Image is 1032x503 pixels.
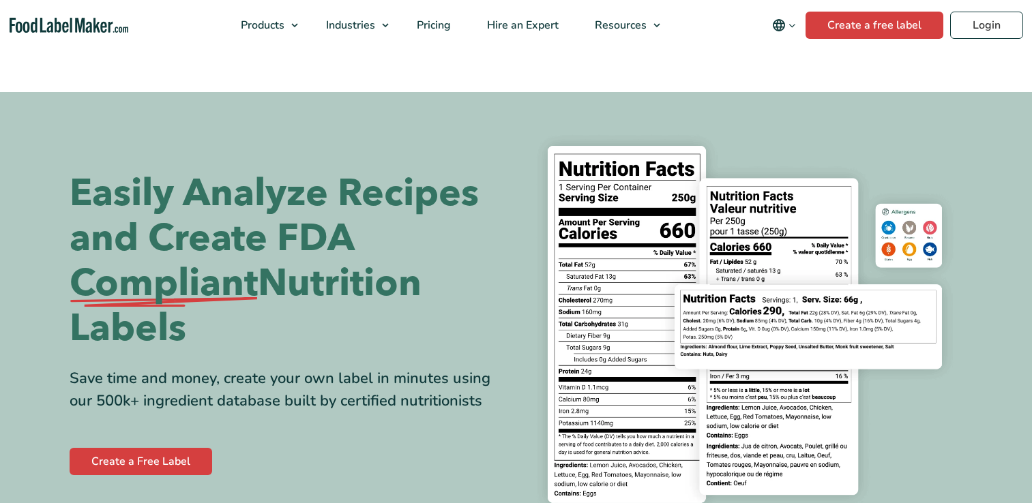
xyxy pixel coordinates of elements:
[806,12,943,39] a: Create a free label
[70,171,506,351] h1: Easily Analyze Recipes and Create FDA Nutrition Labels
[70,367,506,412] div: Save time and money, create your own label in minutes using our 500k+ ingredient database built b...
[763,12,806,39] button: Change language
[70,261,258,306] span: Compliant
[237,18,286,33] span: Products
[70,448,212,475] a: Create a Free Label
[950,12,1023,39] a: Login
[322,18,377,33] span: Industries
[413,18,452,33] span: Pricing
[10,18,128,33] a: Food Label Maker homepage
[483,18,560,33] span: Hire an Expert
[591,18,648,33] span: Resources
